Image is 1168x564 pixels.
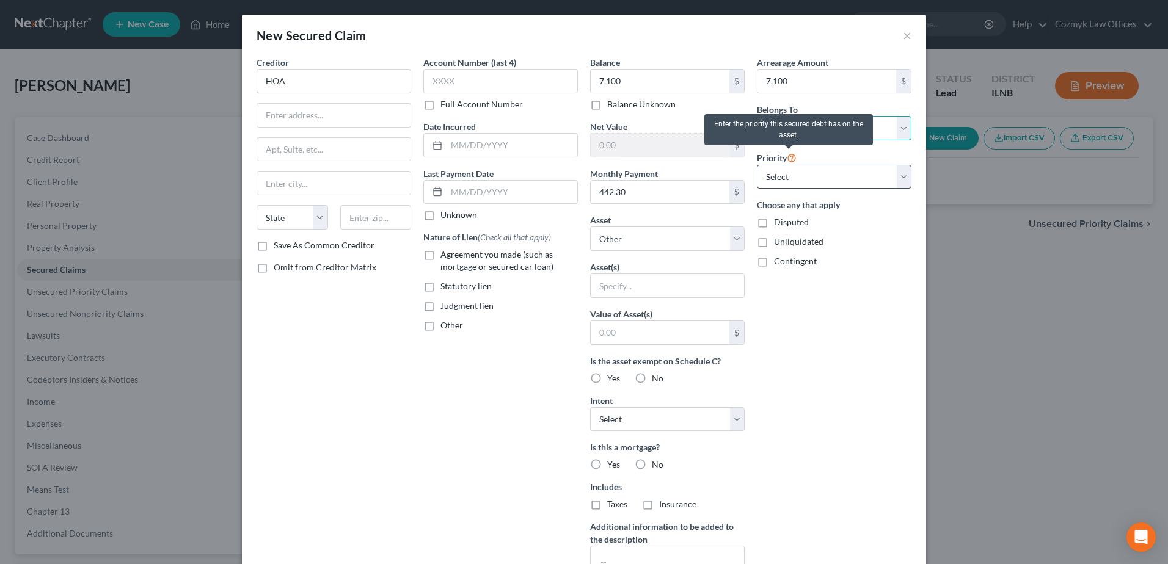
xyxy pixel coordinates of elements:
[774,217,809,227] span: Disputed
[257,104,411,127] input: Enter address...
[607,459,620,469] span: Yes
[591,181,729,204] input: 0.00
[757,70,896,93] input: 0.00
[607,373,620,383] span: Yes
[774,236,823,247] span: Unliquidated
[447,181,577,204] input: MM/DD/YYYY
[257,172,411,195] input: Enter city...
[590,355,745,367] label: Is the asset exempt on Schedule C?
[590,215,611,225] span: Asset
[652,373,663,383] span: No
[440,281,492,291] span: Statutory lien
[591,321,729,344] input: 0.00
[757,150,797,165] label: Priority
[729,181,744,204] div: $
[440,249,553,272] span: Agreement you made (such as mortgage or secured car loan)
[729,70,744,93] div: $
[423,120,476,133] label: Date Incurred
[447,134,577,157] input: MM/DD/YYYY
[257,69,411,93] input: Search creditor by name...
[590,520,745,546] label: Additional information to be added to the description
[590,167,658,180] label: Monthly Payment
[591,70,729,93] input: 0.00
[423,56,516,69] label: Account Number (last 4)
[257,27,367,44] div: New Secured Claim
[903,28,911,43] button: ×
[757,104,798,115] span: Belongs To
[590,308,652,320] label: Value of Asset(s)
[440,98,523,110] label: Full Account Number
[274,239,374,251] label: Save As Common Creditor
[590,394,613,407] label: Intent
[652,459,663,469] span: No
[440,300,494,311] span: Judgment lien
[590,56,620,69] label: Balance
[257,138,411,161] input: Apt, Suite, etc...
[1126,522,1156,552] div: Open Intercom Messenger
[591,134,729,157] input: 0.00
[757,198,911,211] label: Choose any that apply
[423,167,494,180] label: Last Payment Date
[704,114,873,145] div: Enter the priority this secured debt has on the asset.
[440,209,477,221] label: Unknown
[440,320,463,330] span: Other
[591,274,744,297] input: Specify...
[257,57,289,68] span: Creditor
[757,56,828,69] label: Arrearage Amount
[478,232,551,242] span: (Check all that apply)
[607,499,627,509] span: Taxes
[896,70,911,93] div: $
[423,69,578,93] input: XXXX
[340,205,412,230] input: Enter zip...
[774,256,817,266] span: Contingent
[590,441,745,454] label: Is this a mortgage?
[659,499,696,509] span: Insurance
[607,98,676,110] label: Balance Unknown
[590,480,745,493] label: Includes
[423,231,551,244] label: Nature of Lien
[729,321,744,344] div: $
[590,120,627,133] label: Net Value
[590,261,619,273] label: Asset(s)
[274,262,376,272] span: Omit from Creditor Matrix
